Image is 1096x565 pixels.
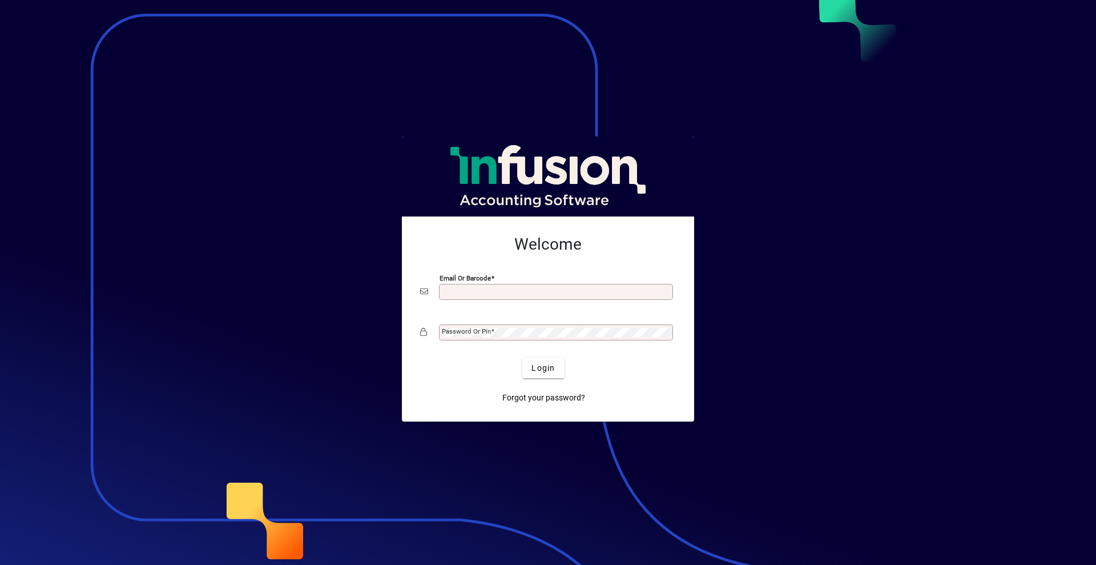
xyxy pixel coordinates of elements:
[440,274,491,282] mat-label: Email or Barcode
[531,362,555,374] span: Login
[442,327,491,335] mat-label: Password or Pin
[502,392,585,404] span: Forgot your password?
[498,387,590,408] a: Forgot your password?
[522,358,564,378] button: Login
[420,235,676,254] h2: Welcome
